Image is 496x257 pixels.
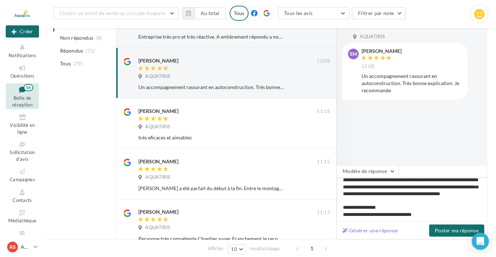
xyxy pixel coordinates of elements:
[145,224,170,231] span: AQUATIRIS
[60,34,93,41] span: Non répondus
[317,108,330,115] span: 11:18
[138,33,284,40] div: Entreprise très pro et très réactive. A entièrement répondu a nous attentes
[6,228,39,246] a: Calendrier
[138,208,178,216] div: [PERSON_NAME]
[59,10,165,16] span: Choisir un point de vente ou un code magasin
[145,73,170,80] span: AQUATIRIS
[317,58,330,64] span: 12:08
[10,73,34,79] span: Opérations
[306,243,318,254] span: 1
[317,209,330,216] span: 11:13
[6,83,39,109] a: Boîte de réception16
[472,233,489,250] div: Open Intercom Messenger
[145,124,170,130] span: AQUATIRIS
[340,226,401,235] button: Générer une réponse
[21,243,31,251] p: AQUATIRIS Siège
[352,7,406,19] button: Filtrer par note
[53,7,178,19] button: Choisir un point de vente ou un code magasin
[6,187,39,204] a: Contacts
[6,112,39,136] a: Visibilité en ligne
[230,6,249,21] div: Tous
[12,95,33,108] span: Boîte de réception
[9,53,36,58] span: Notifications
[208,245,224,252] span: Afficher
[138,134,284,141] div: très eficaces et aimables
[138,185,284,192] div: [PERSON_NAME] a été parfait du début à la fin. Entre le montage du dossier pour le SPANC et les e...
[13,197,32,203] span: Contacts
[231,246,237,252] span: 10
[6,139,39,163] a: Sollicitation d'avis
[6,63,39,80] a: Opérations
[86,48,95,54] span: (71)
[360,34,385,40] span: AQUATIRIS
[350,50,357,58] span: SM
[96,35,102,41] span: (8)
[74,61,83,66] span: (79)
[317,159,330,165] span: 11:15
[138,57,178,64] div: [PERSON_NAME]
[138,108,178,115] div: [PERSON_NAME]
[24,84,33,91] div: 16
[6,166,39,184] a: Campagnes
[8,218,37,223] span: Médiathèque
[362,73,462,94] div: Un accompagnement rassurant en autoconstruction. Très bonne explication. Je recommande
[278,7,349,19] button: Tous les avis
[228,244,246,254] button: 10
[145,174,170,181] span: AQUATIRIS
[10,122,35,135] span: Visibilité en ligne
[9,243,16,251] span: AS
[250,245,280,252] span: résultats/page
[6,207,39,225] a: Médiathèque
[6,25,39,38] div: Nouvelle campagne
[284,10,313,16] span: Tous les avis
[182,7,226,19] button: Au total
[138,158,178,165] div: [PERSON_NAME]
[6,25,39,38] button: Créer
[60,60,71,67] span: Tous
[337,165,399,177] button: Modèle de réponse
[6,42,39,60] button: Notifications
[138,235,284,242] div: Personne très compétente Chantier super Franchement je recommande
[138,84,284,91] div: Un accompagnement rassurant en autoconstruction. Très bonne explication. Je recommande
[362,49,402,54] div: [PERSON_NAME]
[362,63,375,70] span: 12:08
[10,149,35,162] span: Sollicitation d'avis
[429,224,484,237] button: Poster ma réponse
[10,177,35,182] span: Campagnes
[6,240,39,254] a: AS AQUATIRIS Siège
[60,47,83,54] span: Répondus
[195,7,226,19] button: Au total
